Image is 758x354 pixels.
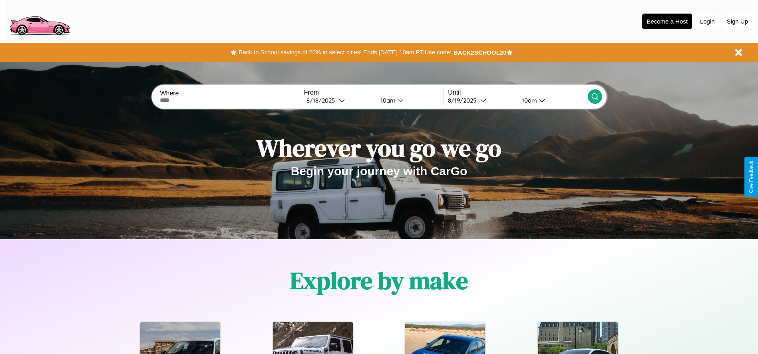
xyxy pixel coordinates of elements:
[304,96,374,105] button: 8/18/2025
[448,89,587,96] label: Until
[8,327,27,346] iframe: Intercom live chat
[306,97,339,104] div: 8 / 18 / 2025
[515,96,588,105] button: 10am
[376,97,398,104] div: 10am
[448,97,480,104] div: 8 / 19 / 2025
[237,47,453,58] button: Back to School savings of 20% in select cities! Ends [DATE] 10am PT.Use code:
[723,14,752,29] button: Sign Up
[304,89,444,96] label: From
[6,4,73,37] img: logo
[290,264,468,297] h1: Explore by make
[374,96,444,105] button: 10am
[696,14,719,29] button: Login
[642,14,692,29] button: Become a Host
[454,49,507,56] b: BACK2SCHOOL20
[160,90,299,97] label: Where
[748,161,754,193] div: Give Feedback
[518,97,539,104] div: 10am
